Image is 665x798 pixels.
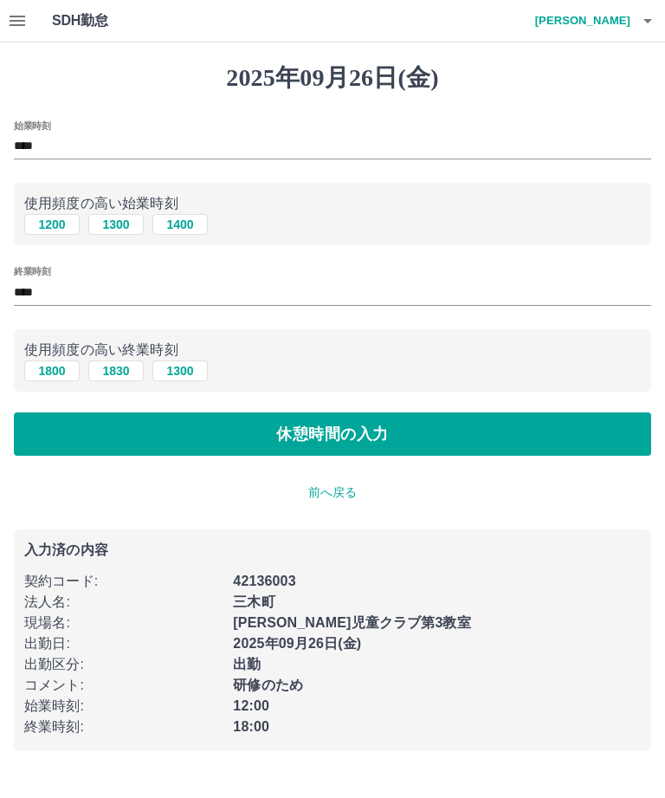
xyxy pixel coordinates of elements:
[14,265,50,278] label: 終業時刻
[24,675,223,696] p: コメント :
[24,193,641,214] p: 使用頻度の高い始業時刻
[24,696,223,717] p: 始業時刻 :
[233,698,269,713] b: 12:00
[24,633,223,654] p: 出勤日 :
[24,543,641,557] p: 入力済の内容
[24,592,223,613] p: 法人名 :
[233,594,274,609] b: 三木町
[14,412,651,456] button: 休憩時間の入力
[24,654,223,675] p: 出勤区分 :
[24,360,80,381] button: 1800
[233,636,361,651] b: 2025年09月26日(金)
[14,63,651,93] h1: 2025年09月26日(金)
[24,717,223,737] p: 終業時刻 :
[233,574,295,588] b: 42136003
[88,360,144,381] button: 1830
[233,657,261,671] b: 出勤
[14,483,651,502] p: 前へ戻る
[233,615,470,630] b: [PERSON_NAME]児童クラブ第3教室
[152,360,208,381] button: 1300
[24,214,80,235] button: 1200
[233,719,269,734] b: 18:00
[24,340,641,360] p: 使用頻度の高い終業時刻
[24,571,223,592] p: 契約コード :
[88,214,144,235] button: 1300
[152,214,208,235] button: 1400
[24,613,223,633] p: 現場名 :
[14,119,50,132] label: 始業時刻
[233,678,303,692] b: 研修のため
